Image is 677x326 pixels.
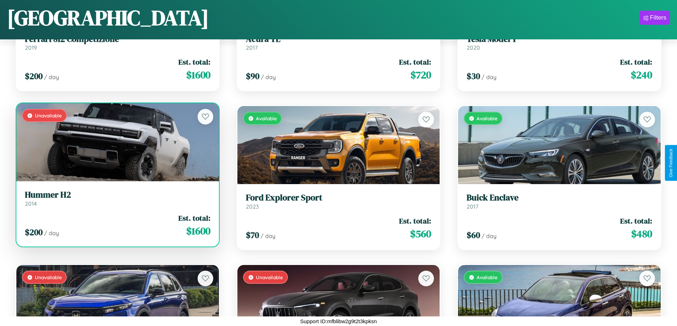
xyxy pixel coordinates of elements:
[477,115,498,121] span: Available
[25,200,37,207] span: 2014
[246,193,431,210] a: Ford Explorer Sport2023
[467,44,480,51] span: 2020
[25,226,43,238] span: $ 200
[467,193,652,203] h3: Buick Enclave
[44,73,59,81] span: / day
[467,203,478,210] span: 2017
[620,57,652,67] span: Est. total:
[410,227,431,241] span: $ 560
[25,44,37,51] span: 2019
[35,274,62,280] span: Unavailable
[467,193,652,210] a: Buick Enclave2017
[256,115,277,121] span: Available
[246,193,431,203] h3: Ford Explorer Sport
[668,149,673,177] div: Give Feedback
[178,213,210,223] span: Est. total:
[246,34,431,51] a: Acura TL2017
[186,224,210,238] span: $ 1600
[300,316,377,326] p: Support ID: mfblibw2g9t2t3kpksn
[246,44,258,51] span: 2017
[482,73,496,81] span: / day
[256,274,283,280] span: Unavailable
[399,57,431,67] span: Est. total:
[35,112,62,118] span: Unavailable
[399,216,431,226] span: Est. total:
[410,68,431,82] span: $ 720
[650,14,666,21] div: Filters
[44,230,59,237] span: / day
[246,70,259,82] span: $ 90
[25,190,210,207] a: Hummer H22014
[246,203,259,210] span: 2023
[467,34,652,51] a: Tesla Model Y2020
[631,68,652,82] span: $ 240
[186,68,210,82] span: $ 1600
[246,229,259,241] span: $ 70
[25,190,210,200] h3: Hummer H2
[25,34,210,51] a: Ferrari 812 Competizione2019
[7,3,209,32] h1: [GEOGRAPHIC_DATA]
[25,34,210,44] h3: Ferrari 812 Competizione
[25,70,43,82] span: $ 200
[260,232,275,239] span: / day
[631,227,652,241] span: $ 480
[482,232,496,239] span: / day
[477,274,498,280] span: Available
[620,216,652,226] span: Est. total:
[640,11,670,25] button: Filters
[467,70,480,82] span: $ 30
[178,57,210,67] span: Est. total:
[467,229,480,241] span: $ 60
[261,73,276,81] span: / day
